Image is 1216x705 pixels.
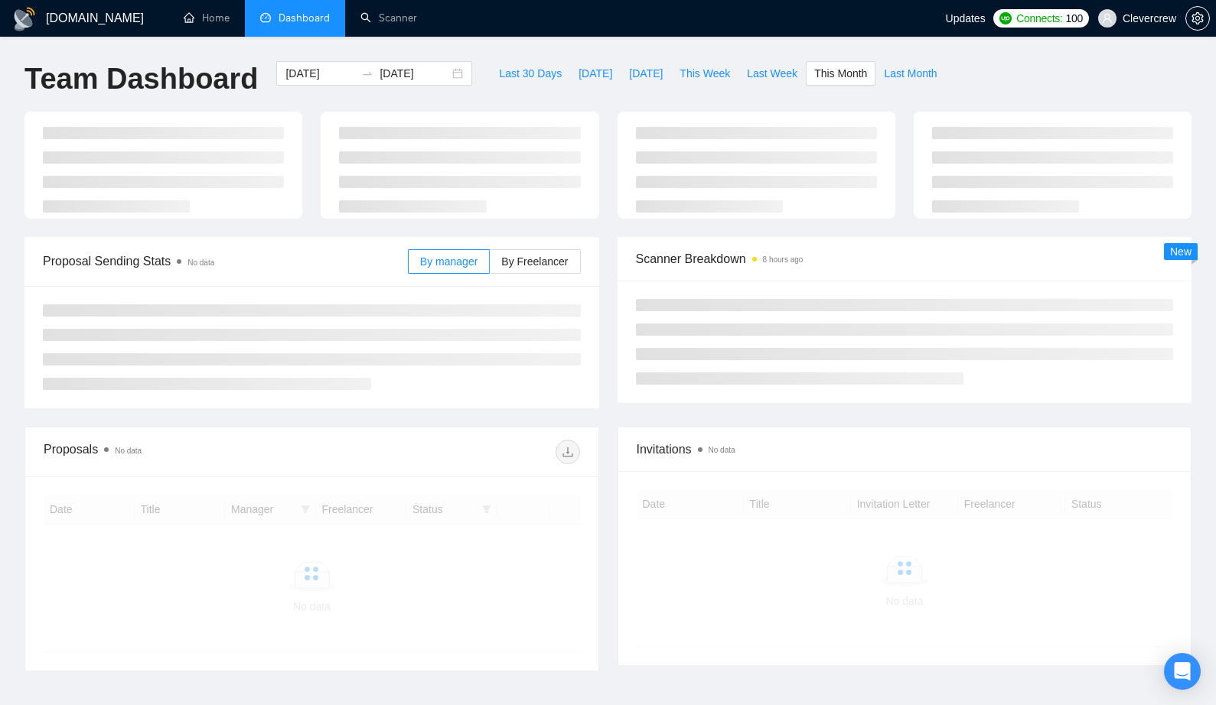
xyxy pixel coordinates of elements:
span: No data [115,447,142,455]
span: No data [709,446,735,454]
span: New [1170,245,1192,258]
span: [DATE] [579,65,612,82]
span: swap-right [361,67,373,80]
span: dashboard [260,12,271,23]
button: [DATE] [621,61,671,86]
span: [DATE] [629,65,663,82]
button: Last Month [875,61,945,86]
a: searchScanner [360,11,417,24]
div: Proposals [44,440,311,464]
a: setting [1185,12,1210,24]
span: Dashboard [279,11,330,24]
h1: Team Dashboard [24,61,258,97]
span: Last Month [884,65,937,82]
button: [DATE] [570,61,621,86]
img: upwork-logo.png [999,12,1012,24]
input: End date [380,65,449,82]
span: to [361,67,373,80]
span: setting [1186,12,1209,24]
button: Last Week [738,61,806,86]
span: By Freelancer [501,255,568,268]
span: 100 [1066,10,1083,27]
div: Open Intercom Messenger [1164,653,1201,690]
button: setting [1185,6,1210,31]
span: Last 30 Days [499,65,562,82]
a: homeHome [184,11,230,24]
button: This Month [806,61,875,86]
span: Connects: [1016,10,1062,27]
span: Invitations [637,440,1173,459]
span: By manager [420,255,478,268]
span: Scanner Breakdown [636,249,1174,268]
time: 8 hours ago [763,255,804,264]
span: Updates [946,12,986,24]
input: Start date [285,65,355,82]
button: Last 30 Days [491,61,570,86]
span: Proposal Sending Stats [43,252,408,271]
span: This Week [680,65,730,82]
span: Last Week [747,65,797,82]
span: No data [187,258,214,267]
span: user [1102,13,1113,24]
button: This Week [671,61,738,86]
span: This Month [814,65,867,82]
img: logo [12,7,37,31]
